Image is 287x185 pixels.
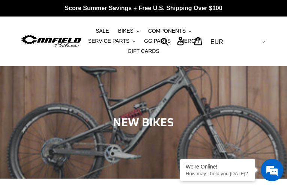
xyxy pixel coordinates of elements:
[128,48,159,54] span: GIFT CARDS
[21,33,82,49] img: Canfield Bikes
[140,36,174,46] a: GG PARTS
[113,113,174,131] span: NEW BIKES
[144,26,195,36] button: COMPONENTS
[124,46,163,56] a: GIFT CARDS
[114,26,143,36] button: BIKES
[84,36,139,46] button: SERVICE PARTS
[186,164,249,170] div: We're Online!
[118,28,134,34] span: BIKES
[186,171,249,176] p: How may I help you today?
[96,28,109,34] span: SALE
[92,26,113,36] a: SALE
[144,38,171,44] span: GG PARTS
[148,28,186,34] span: COMPONENTS
[88,38,129,44] span: SERVICE PARTS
